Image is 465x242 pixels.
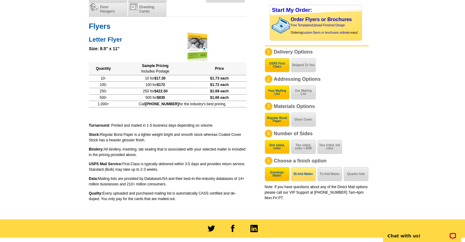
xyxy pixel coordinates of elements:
div: Note: If you have questions about any of the Direct Mail options please call our VIP Support at [... [265,184,369,201]
div: 1 [265,48,272,56]
img: greetingcards.png [129,3,138,11]
a: custom flyers or brochures online [302,31,347,34]
p: Regular Bond Paper is a lighter weight bright and smooth stock whereas Coated Cover Stock has a h... [89,132,246,143]
span: $1.73 each [210,76,229,80]
img: doorhangers.png [90,3,99,11]
td: Call for the industry's best pricing [118,101,246,107]
p: First-Class is typically delivered within 3-5 days and provides return service. Standard (Bulk) m... [89,161,246,172]
p: All bindery, inserting, tab sealing that is associated with your selected mailer is included in t... [89,147,246,158]
button: Two sided, color + B/W [291,140,316,154]
td: 100 for [118,81,193,88]
span: | Ordering is easy! [291,24,358,34]
b: Data: [89,177,98,181]
td: 10- [89,75,118,81]
td: 100- [89,81,118,88]
span: Materials Options [274,104,315,109]
span: Greeting Cards [139,5,154,13]
th: Price [193,62,246,75]
span: $422.50 [154,89,168,93]
button: Your Mailing List [265,85,290,99]
th: Quantity [89,62,118,75]
td: 1,000+ [89,101,118,107]
td: 250 for [118,88,193,94]
td: 250- [89,88,118,94]
span: Door Hangers [100,5,115,13]
span: Choose a finish option [274,158,327,163]
span: Delivery Options [274,49,313,54]
span: Number of Sides [274,131,313,136]
button: Tri-fold Mailer [317,167,342,181]
h1: Flyers [89,23,246,29]
h2: Letter Flyer [89,34,246,43]
button: Gloss Cover [291,113,316,127]
div: Start My Order: [270,5,362,15]
button: Envelope Mailer [265,167,290,181]
p: : Printed and mailed in 1-5 business days depending on volume. [89,123,246,128]
img: stack of brochures with custom content [271,15,293,35]
a: Order Flyers or Brochures [291,17,352,22]
div: 2 [265,75,272,83]
button: Quarter fold [344,167,368,181]
button: Shipped To You [291,58,316,72]
b: Stock: [89,132,100,137]
b: Turnaround [89,123,109,128]
span: $1.69 each [210,89,229,93]
button: Our Mailing List [291,85,316,99]
span: Includes Postage [141,69,169,73]
div: Size: 8.5" x 11" [89,46,246,52]
span: Addressing Options [274,76,321,82]
div: 5 [265,157,272,165]
b: USPS Mail Service: [89,162,122,166]
span: $17.30 [154,76,166,80]
td: 10 for [118,75,193,81]
iframe: LiveChat chat widget [379,223,465,242]
td: 500- [89,94,118,101]
b: Bindery: [89,147,104,151]
p: Mailing lists are provided by DatabaseUSA and their best-in-the-industry databases of 14+ million... [89,176,246,187]
button: Regular Bond Paper [265,113,290,127]
span: $172 [157,83,165,87]
td: 500 for [118,94,193,101]
th: Sample Pricing [118,62,193,75]
p: Every uploaded and purchased mailing list is automatically CASS certified and de-duped. You only ... [89,191,246,202]
button: Two sided, full color [317,140,342,154]
div: 4 [265,130,272,137]
a: Upload Finished Design [312,24,345,27]
img: background image for brochures and flyers arrow [270,15,275,35]
span: $1.72 each [210,83,229,87]
span: $1.66 each [210,95,229,100]
button: USPS First Class [265,58,290,72]
span: $830 [157,95,165,100]
a: Free Templates [291,24,312,27]
button: Bi-fold Mailer [291,167,316,181]
div: 3 [265,102,272,110]
b: Quality: [89,191,103,195]
b: [PHONE_NUMBER] [145,102,179,106]
button: One sided, color [265,140,290,154]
